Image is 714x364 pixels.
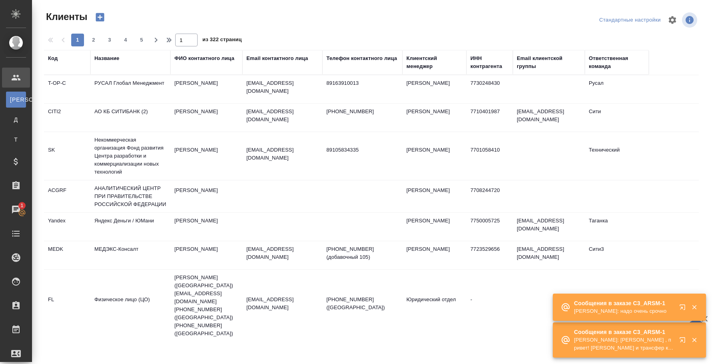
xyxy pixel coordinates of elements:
td: АНАЛИТИЧЕСКИЙ ЦЕНТР ПРИ ПРАВИТЕЛЬСТВЕ РОССИЙСКОЙ ФЕДЕРАЦИИ [90,180,170,212]
td: [PERSON_NAME] [402,241,466,269]
p: Сообщения в заказе C3_ARSM-1 [574,299,674,307]
button: 3 [103,34,116,46]
span: Т [10,136,22,144]
p: [PHONE_NUMBER] [326,108,398,116]
button: Закрыть [686,336,702,344]
span: 2 [87,36,100,44]
div: Клиентский менеджер [406,54,462,70]
span: Посмотреть информацию [682,12,699,28]
a: Д [6,112,26,128]
p: [EMAIL_ADDRESS][DOMAIN_NAME] [246,296,318,312]
a: [PERSON_NAME] [6,92,26,108]
div: Телефон контактного лица [326,54,397,62]
td: Таганка [585,213,649,241]
span: 1 [16,202,28,210]
td: [PERSON_NAME] [170,182,242,210]
button: Закрыть [686,304,702,311]
span: Д [10,116,22,124]
td: 7730248430 [466,75,513,103]
p: Сообщения в заказе C3_ARSM-1 [574,328,674,336]
div: ИНН контрагента [470,54,509,70]
td: Некоммерческая организация Фонд развития Центра разработки и коммерциализации новых технологий [90,132,170,180]
td: [PERSON_NAME] [170,142,242,170]
span: [PERSON_NAME] [10,96,22,104]
a: 1 [2,200,30,220]
td: 7710401987 [466,104,513,132]
td: [PERSON_NAME] [402,75,466,103]
td: 7701058410 [466,142,513,170]
button: 4 [119,34,132,46]
button: Открыть в новой вкладке [674,299,694,318]
div: Ответственная команда [589,54,645,70]
span: Настроить таблицу [663,10,682,30]
td: РУСАЛ Глобал Менеджмент [90,75,170,103]
button: Открыть в новой вкладке [674,332,694,351]
p: [EMAIL_ADDRESS][DOMAIN_NAME] [246,245,318,261]
p: [EMAIL_ADDRESS][DOMAIN_NAME] [246,79,318,95]
td: [PERSON_NAME] [170,213,242,241]
div: Код [48,54,58,62]
td: Yandex [44,213,90,241]
td: FL [44,292,90,320]
span: Клиенты [44,10,87,23]
td: MEDK [44,241,90,269]
td: Юридический отдел [402,292,466,320]
td: T-OP-C [44,75,90,103]
td: Сити3 [585,241,649,269]
div: Email контактного лица [246,54,308,62]
span: 5 [135,36,148,44]
p: [PHONE_NUMBER] (добавочный 105) [326,245,398,261]
td: [PERSON_NAME] ([GEOGRAPHIC_DATA]) [EMAIL_ADDRESS][DOMAIN_NAME] [PHONE_NUMBER] ([GEOGRAPHIC_DATA])... [170,270,242,342]
span: 4 [119,36,132,44]
td: АО КБ СИТИБАНК (2) [90,104,170,132]
td: [PERSON_NAME] [402,104,466,132]
p: [PERSON_NAME]: [PERSON_NAME] , привет! [PERSON_NAME] и трансфер клиент оплатит сам, на сколько мо... [574,336,674,352]
td: [PERSON_NAME] [402,142,466,170]
td: Технический [585,142,649,170]
div: Email клиентской группы [517,54,581,70]
div: ФИО контактного лица [174,54,234,62]
a: Т [6,132,26,148]
p: [EMAIL_ADDRESS][DOMAIN_NAME] [246,108,318,124]
td: CITI2 [44,104,90,132]
td: [PERSON_NAME] [170,104,242,132]
span: 3 [103,36,116,44]
td: [PERSON_NAME] [402,182,466,210]
td: ЦО [585,292,649,320]
td: 7723529656 [466,241,513,269]
button: Создать [90,10,110,24]
p: [PERSON_NAME]: надо очень срочно [574,307,674,315]
td: [EMAIL_ADDRESS][DOMAIN_NAME] [513,241,585,269]
p: 89163910013 [326,79,398,87]
td: Физическое лицо (ЦО) [90,292,170,320]
td: ACGRF [44,182,90,210]
td: [EMAIL_ADDRESS][DOMAIN_NAME] [513,104,585,132]
td: [PERSON_NAME] [170,241,242,269]
td: - [466,292,513,320]
p: [EMAIL_ADDRESS][DOMAIN_NAME] [246,146,318,162]
span: из 322 страниц [202,35,242,46]
td: Сити [585,104,649,132]
td: 7750005725 [466,213,513,241]
button: 5 [135,34,148,46]
div: Название [94,54,119,62]
td: Русал [585,75,649,103]
td: [PERSON_NAME] [402,213,466,241]
td: [PERSON_NAME] [170,75,242,103]
p: [PHONE_NUMBER] ([GEOGRAPHIC_DATA]) [326,296,398,312]
td: Яндекс Деньги / ЮМани [90,213,170,241]
td: МЕДЭКС-Консалт [90,241,170,269]
p: 89105834335 [326,146,398,154]
td: SK [44,142,90,170]
button: 2 [87,34,100,46]
div: split button [597,14,663,26]
td: 7708244720 [466,182,513,210]
td: [EMAIL_ADDRESS][DOMAIN_NAME] [513,213,585,241]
